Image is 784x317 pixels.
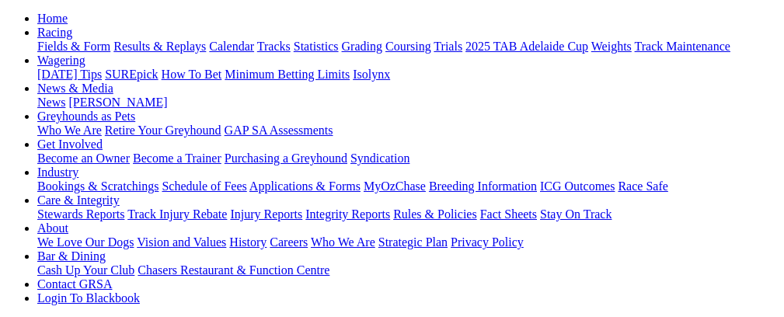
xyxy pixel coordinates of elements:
a: Isolynx [353,68,390,81]
a: Race Safe [618,179,667,193]
a: Privacy Policy [451,235,524,249]
a: Weights [591,40,632,53]
a: Calendar [209,40,254,53]
a: Get Involved [37,138,103,151]
a: Purchasing a Greyhound [225,152,347,165]
a: SUREpick [105,68,158,81]
a: MyOzChase [364,179,426,193]
a: Login To Blackbook [37,291,140,305]
a: Integrity Reports [305,207,390,221]
a: Track Injury Rebate [127,207,227,221]
div: Wagering [37,68,778,82]
a: [PERSON_NAME] [68,96,167,109]
a: Grading [342,40,382,53]
a: How To Bet [162,68,222,81]
a: Retire Your Greyhound [105,124,221,137]
div: About [37,235,778,249]
div: News & Media [37,96,778,110]
a: Chasers Restaurant & Function Centre [138,263,329,277]
a: Racing [37,26,72,39]
a: Vision and Values [137,235,226,249]
a: Statistics [294,40,339,53]
a: Careers [270,235,308,249]
a: Industry [37,165,78,179]
a: Home [37,12,68,25]
a: News [37,96,65,109]
a: Breeding Information [429,179,537,193]
div: Bar & Dining [37,263,778,277]
a: Strategic Plan [378,235,448,249]
a: News & Media [37,82,113,95]
a: ICG Outcomes [540,179,615,193]
a: Injury Reports [230,207,302,221]
a: 2025 TAB Adelaide Cup [465,40,588,53]
a: Become a Trainer [133,152,221,165]
a: GAP SA Assessments [225,124,333,137]
a: Trials [434,40,462,53]
a: Coursing [385,40,431,53]
div: Care & Integrity [37,207,778,221]
a: Applications & Forms [249,179,361,193]
a: Care & Integrity [37,193,120,207]
a: About [37,221,68,235]
a: [DATE] Tips [37,68,102,81]
a: Fact Sheets [480,207,537,221]
a: History [229,235,267,249]
a: Track Maintenance [635,40,730,53]
a: Contact GRSA [37,277,112,291]
a: Cash Up Your Club [37,263,134,277]
a: Stay On Track [540,207,612,221]
div: Greyhounds as Pets [37,124,778,138]
div: Industry [37,179,778,193]
a: Fields & Form [37,40,110,53]
a: Bookings & Scratchings [37,179,159,193]
a: Stewards Reports [37,207,124,221]
a: Schedule of Fees [162,179,246,193]
a: Rules & Policies [393,207,477,221]
a: Who We Are [311,235,375,249]
a: Become an Owner [37,152,130,165]
a: We Love Our Dogs [37,235,134,249]
a: Tracks [257,40,291,53]
a: Greyhounds as Pets [37,110,135,123]
a: Who We Are [37,124,102,137]
a: Minimum Betting Limits [225,68,350,81]
a: Syndication [350,152,409,165]
div: Racing [37,40,778,54]
a: Wagering [37,54,85,67]
a: Results & Replays [113,40,206,53]
div: Get Involved [37,152,778,165]
a: Bar & Dining [37,249,106,263]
